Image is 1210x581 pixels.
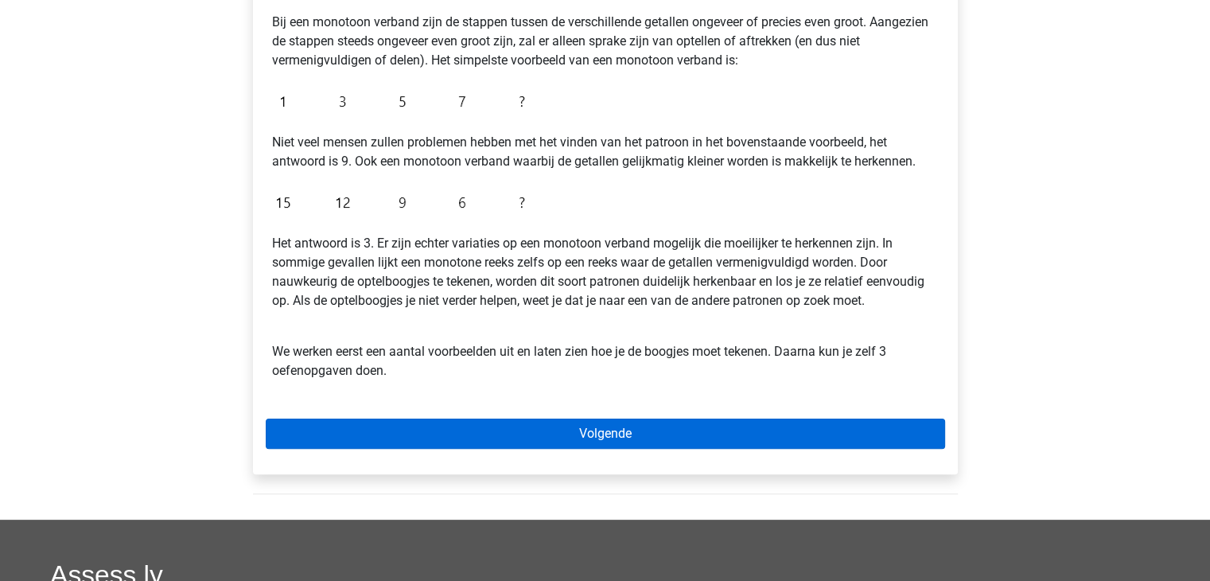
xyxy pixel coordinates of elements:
[272,83,533,120] img: Figure sequences Example 1.png
[272,184,533,221] img: Figure sequences Example 2.png
[266,419,945,449] a: Volgende
[272,323,939,380] p: We werken eerst een aantal voorbeelden uit en laten zien hoe je de boogjes moet tekenen. Daarna k...
[272,133,939,171] p: Niet veel mensen zullen problemen hebben met het vinden van het patroon in het bovenstaande voorb...
[272,234,939,310] p: Het antwoord is 3. Er zijn echter variaties op een monotoon verband mogelijk die moeilijker te he...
